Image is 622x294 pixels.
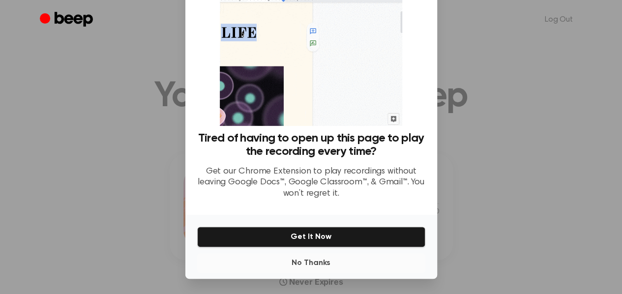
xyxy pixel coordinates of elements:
[197,227,425,247] button: Get It Now
[197,166,425,200] p: Get our Chrome Extension to play recordings without leaving Google Docs™, Google Classroom™, & Gm...
[40,10,95,29] a: Beep
[535,8,583,31] a: Log Out
[197,253,425,273] button: No Thanks
[197,132,425,158] h3: Tired of having to open up this page to play the recording every time?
